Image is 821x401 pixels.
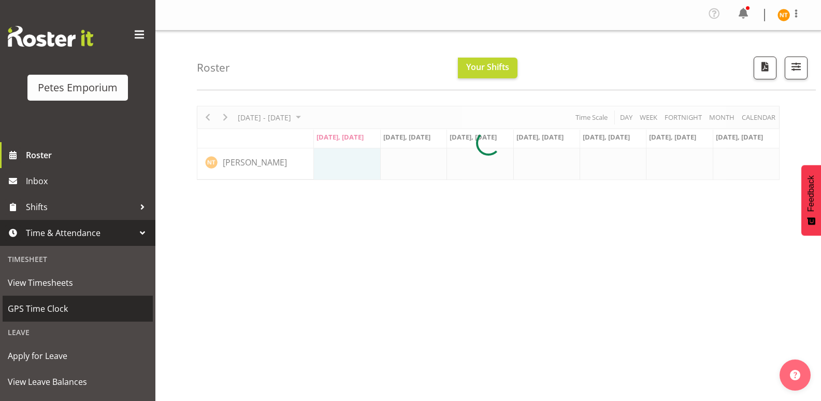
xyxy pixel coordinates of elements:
[26,147,150,163] span: Roster
[3,369,153,395] a: View Leave Balances
[806,175,816,212] span: Feedback
[458,58,517,78] button: Your Shifts
[3,270,153,296] a: View Timesheets
[754,57,776,79] button: Download a PDF of the roster according to the set date range.
[777,9,790,21] img: nicole-thomson8388.jpg
[790,370,800,380] img: help-xxl-2.png
[466,61,509,73] span: Your Shifts
[197,62,230,74] h4: Roster
[785,57,808,79] button: Filter Shifts
[26,225,135,241] span: Time & Attendance
[8,348,148,364] span: Apply for Leave
[8,374,148,390] span: View Leave Balances
[8,301,148,316] span: GPS Time Clock
[26,199,135,215] span: Shifts
[8,26,93,47] img: Rosterit website logo
[3,248,153,270] div: Timesheet
[3,322,153,343] div: Leave
[3,343,153,369] a: Apply for Leave
[26,173,150,189] span: Inbox
[801,165,821,236] button: Feedback - Show survey
[8,275,148,291] span: View Timesheets
[38,80,118,95] div: Petes Emporium
[3,296,153,322] a: GPS Time Clock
